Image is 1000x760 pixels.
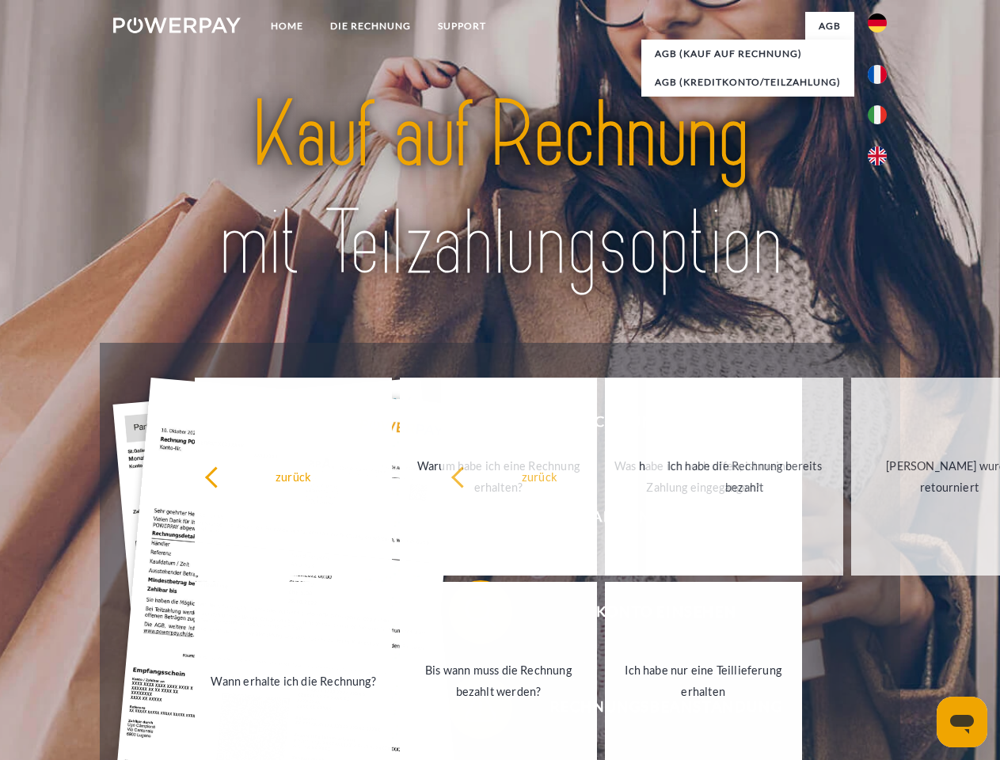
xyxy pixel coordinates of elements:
iframe: Schaltfläche zum Öffnen des Messaging-Fensters [937,697,987,747]
a: agb [805,12,854,40]
a: SUPPORT [424,12,500,40]
div: Ich habe die Rechnung bereits bezahlt [656,455,834,498]
div: Ich habe nur eine Teillieferung erhalten [614,659,793,702]
img: de [868,13,887,32]
a: DIE RECHNUNG [317,12,424,40]
div: Warum habe ich eine Rechnung erhalten? [409,455,587,498]
a: AGB (Kreditkonto/Teilzahlung) [641,68,854,97]
div: Bis wann muss die Rechnung bezahlt werden? [409,659,587,702]
img: fr [868,65,887,84]
div: Wann erhalte ich die Rechnung? [204,670,382,691]
a: AGB (Kauf auf Rechnung) [641,40,854,68]
img: title-powerpay_de.svg [151,76,849,303]
div: zurück [204,465,382,487]
img: logo-powerpay-white.svg [113,17,241,33]
img: it [868,105,887,124]
a: Home [257,12,317,40]
div: zurück [451,465,629,487]
img: en [868,146,887,165]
